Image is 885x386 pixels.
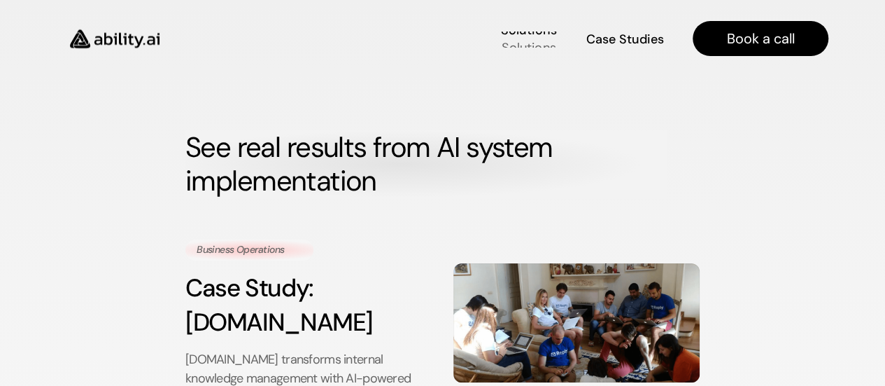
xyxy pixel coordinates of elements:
h3: Case Study: [DOMAIN_NAME] [185,270,432,339]
a: SolutionsSolutions [500,27,557,51]
a: Case Studies [585,27,664,51]
h4: Case Studies [586,31,663,48]
h4: Solutions [502,39,556,56]
h4: Book a call [726,29,794,48]
nav: Main navigation [179,21,828,56]
h4: Solutions [500,21,556,39]
a: Book a call [692,21,828,56]
p: Business Operations [197,243,302,257]
strong: See real results from AI system implementation [185,129,559,199]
